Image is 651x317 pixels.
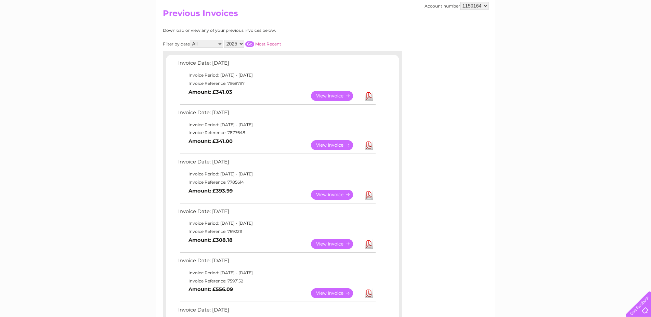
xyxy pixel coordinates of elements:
td: Invoice Date: [DATE] [177,58,377,71]
a: Download [365,288,373,298]
a: Telecoms [567,29,587,34]
a: View [311,190,361,200]
a: Download [365,91,373,101]
div: Account number [425,2,489,10]
td: Invoice Period: [DATE] - [DATE] [177,219,377,227]
td: Invoice Date: [DATE] [177,207,377,220]
a: Most Recent [255,41,281,47]
a: Log out [628,29,645,34]
td: Invoice Date: [DATE] [177,157,377,170]
div: Download or view any of your previous invoices below. [163,28,342,33]
b: Amount: £308.18 [188,237,233,243]
div: Filter by date [163,40,342,48]
td: Invoice Period: [DATE] - [DATE] [177,170,377,178]
div: Clear Business is a trading name of Verastar Limited (registered in [GEOGRAPHIC_DATA] No. 3667643... [164,4,487,33]
td: Invoice Date: [DATE] [177,256,377,269]
td: Invoice Date: [DATE] [177,108,377,121]
a: View [311,239,361,249]
td: Invoice Reference: 7597152 [177,277,377,285]
a: View [311,140,361,150]
td: Invoice Reference: 7877648 [177,129,377,137]
b: Amount: £341.03 [188,89,232,95]
img: logo.png [23,18,58,39]
a: Blog [591,29,601,34]
a: Download [365,140,373,150]
a: Contact [606,29,622,34]
td: Invoice Period: [DATE] - [DATE] [177,121,377,129]
b: Amount: £341.00 [188,138,233,144]
a: Energy [548,29,563,34]
td: Invoice Period: [DATE] - [DATE] [177,269,377,277]
td: Invoice Reference: 7968797 [177,79,377,88]
a: Download [365,239,373,249]
a: Download [365,190,373,200]
td: Invoice Reference: 7785614 [177,178,377,186]
td: Invoice Period: [DATE] - [DATE] [177,71,377,79]
a: View [311,288,361,298]
a: Water [531,29,544,34]
b: Amount: £393.99 [188,188,233,194]
a: 0333 014 3131 [522,3,569,12]
td: Invoice Reference: 7692211 [177,227,377,236]
a: View [311,91,361,101]
b: Amount: £556.09 [188,286,233,292]
h2: Previous Invoices [163,9,489,22]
